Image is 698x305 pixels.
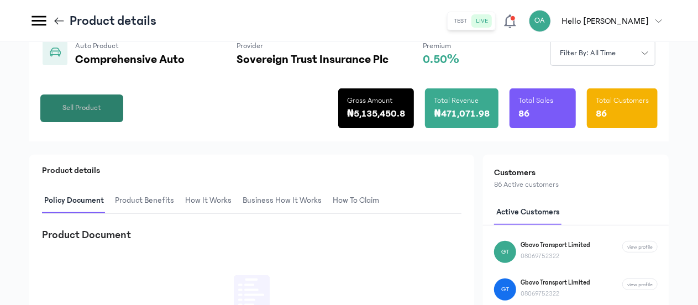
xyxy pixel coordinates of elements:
[494,179,658,191] p: 86 Active customers
[553,48,623,59] span: Filter by: all time
[529,10,669,32] button: OAHello [PERSON_NAME]
[42,188,106,214] span: Policy Document
[423,53,459,66] p: 0.50%
[42,227,131,243] h3: Product Document
[40,94,123,122] button: Sell Product
[113,188,176,214] span: Product Benefits
[521,290,590,298] p: 08069752322
[240,188,330,214] button: Business How It Works
[518,95,567,106] p: Total Sales
[450,14,472,28] button: test
[75,41,119,50] span: Auto Product
[330,188,381,214] span: How to claim
[622,278,658,290] a: view profile
[183,188,240,214] button: How It Works
[347,106,406,122] p: ₦5,135,450.8
[521,278,590,287] p: Gbovo Transport limited
[330,188,388,214] button: How to claim
[622,241,658,253] a: view profile
[562,14,649,28] p: Hello [PERSON_NAME]
[75,53,202,66] p: Comprehensive Auto
[434,95,490,106] p: Total Revenue
[347,95,406,106] p: Gross Amount
[494,199,569,225] button: Active customers
[529,10,551,32] div: OA
[113,188,183,214] button: Product Benefits
[494,241,516,263] div: GT
[472,14,493,28] button: live
[494,199,562,225] span: Active customers
[70,12,156,30] p: Product details
[518,106,529,122] p: 86
[494,166,658,179] h2: Customers
[237,53,389,66] p: Sovereign Trust Insurance Plc
[240,188,324,214] span: Business How It Works
[42,164,461,177] p: Product details
[521,241,590,250] p: Gbovo Transport limited
[596,95,649,106] p: Total Customers
[596,106,607,122] p: 86
[183,188,234,214] span: How It Works
[42,188,113,214] button: Policy Document
[423,41,451,50] span: Premium
[62,102,101,114] span: Sell Product
[434,106,490,122] p: ₦471,071.98
[494,278,516,301] div: GT
[550,40,655,66] button: Filter by: all time
[237,41,263,50] span: Provider
[521,252,590,261] p: 08069752322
